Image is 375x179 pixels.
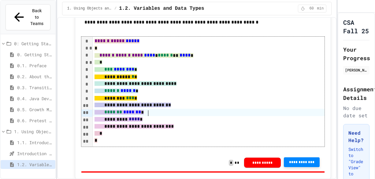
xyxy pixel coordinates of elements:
[343,18,369,35] h1: CSA Fall 25
[6,4,50,30] button: Back to Teams
[114,6,117,11] span: /
[343,104,369,119] div: No due date set
[30,8,44,27] span: Back to Teams
[17,106,53,113] span: 0.5. Growth Mindset and Pair Programming
[343,85,369,102] h2: Assignment Details
[119,5,204,12] span: 1.2. Variables and Data Types
[17,51,53,58] span: 0. Getting Started
[17,117,53,124] span: 0.6. Pretest for the AP CSA Exam
[307,6,317,11] span: 60
[17,95,53,102] span: 0.4. Java Development Environments
[17,139,53,146] span: 1.1. Introduction to Algorithms, Programming, and Compilers
[348,129,364,144] h3: Need Help?
[17,161,53,168] span: 1.2. Variables and Data Types
[17,62,53,69] span: 0.1. Preface
[14,40,53,47] span: 0: Getting Started
[17,150,53,157] span: Introduction to Algorithms, Programming, and Compilers
[17,84,53,91] span: 0.3. Transitioning from AP CSP to AP CSA
[67,6,112,11] span: 1. Using Objects and Methods
[14,128,53,135] span: 1. Using Objects and Methods
[345,67,368,73] div: [PERSON_NAME]
[317,6,324,11] span: min
[343,45,369,62] h2: Your Progress
[17,73,53,80] span: 0.2. About the AP CSA Exam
